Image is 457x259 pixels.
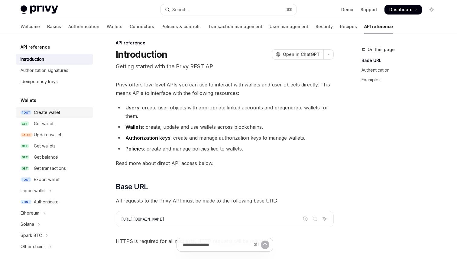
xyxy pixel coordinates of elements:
a: GETGet wallet [16,118,93,129]
li: : create, update and use wallets across blockchains. [116,123,334,131]
h5: Wallets [21,97,36,104]
h1: Introduction [116,49,167,60]
span: All requests to the Privy API must be made to the following base URL: [116,196,334,205]
div: Introduction [21,56,44,63]
a: Authorization signatures [16,65,93,76]
a: Security [316,19,333,34]
span: On this page [368,46,395,53]
button: Toggle Other chains section [16,241,93,252]
div: Idempotency keys [21,78,58,85]
a: User management [270,19,308,34]
a: GETGet balance [16,152,93,163]
span: GET [21,144,29,148]
div: Search... [172,6,189,13]
a: POSTCreate wallet [16,107,93,118]
a: Connectors [130,19,154,34]
a: POSTAuthenticate [16,196,93,207]
button: Report incorrect code [301,215,309,223]
span: Base URL [116,182,148,192]
div: Create wallet [34,109,60,116]
span: GET [21,166,29,171]
a: Basics [47,19,61,34]
strong: Users [125,105,139,111]
div: Authenticate [34,198,59,206]
a: Policies & controls [161,19,201,34]
div: Get balance [34,154,58,161]
a: Introduction [16,54,93,65]
button: Ask AI [321,215,329,223]
a: Idempotency keys [16,76,93,87]
div: Export wallet [34,176,60,183]
a: GETGet transactions [16,163,93,174]
div: Get transactions [34,165,66,172]
span: [URL][DOMAIN_NAME] [121,216,164,222]
a: POSTExport wallet [16,174,93,185]
a: Authentication [68,19,99,34]
p: Getting started with the Privy REST API [116,62,334,71]
button: Copy the contents from the code block [311,215,319,223]
button: Toggle Solana section [16,219,93,230]
button: Open in ChatGPT [272,49,323,60]
input: Ask a question... [183,238,251,251]
a: Examples [361,75,441,85]
a: Welcome [21,19,40,34]
div: Import wallet [21,187,46,194]
span: POST [21,200,31,204]
button: Toggle Spark BTC section [16,230,93,241]
a: Demo [341,7,353,13]
div: Other chains [21,243,46,250]
a: Transaction management [208,19,262,34]
a: GETGet wallets [16,141,93,151]
a: Support [361,7,377,13]
a: Recipes [340,19,357,34]
button: Toggle Import wallet section [16,185,93,196]
a: Base URL [361,56,441,65]
div: Authorization signatures [21,67,68,74]
a: Dashboard [384,5,422,15]
div: Get wallet [34,120,53,127]
div: Solana [21,221,34,228]
div: Ethereum [21,209,39,217]
strong: Authorization keys [125,135,170,141]
span: POST [21,177,31,182]
div: API reference [116,40,334,46]
span: ⌘ K [286,7,293,12]
a: Wallets [107,19,122,34]
strong: Wallets [125,124,143,130]
strong: Policies [125,146,144,152]
a: Authentication [361,65,441,75]
button: Open search [161,4,296,15]
button: Toggle Ethereum section [16,208,93,219]
span: Read more about direct API access below. [116,159,334,167]
span: GET [21,155,29,160]
span: Dashboard [389,7,413,13]
li: : create user objects with appropriate linked accounts and pregenerate wallets for them. [116,103,334,120]
a: PATCHUpdate wallet [16,129,93,140]
li: : create and manage policies tied to wallets. [116,144,334,153]
li: : create and manage authorization keys to manage wallets. [116,134,334,142]
span: POST [21,110,31,115]
span: Open in ChatGPT [283,51,320,57]
button: Send message [261,241,269,249]
span: Privy offers low-level APIs you can use to interact with wallets and user objects directly. This ... [116,80,334,97]
span: GET [21,121,29,126]
div: Get wallets [34,142,56,150]
div: Spark BTC [21,232,42,239]
a: API reference [364,19,393,34]
h5: API reference [21,44,50,51]
span: PATCH [21,133,33,137]
button: Toggle dark mode [427,5,436,15]
div: Update wallet [34,131,61,138]
img: light logo [21,5,58,14]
